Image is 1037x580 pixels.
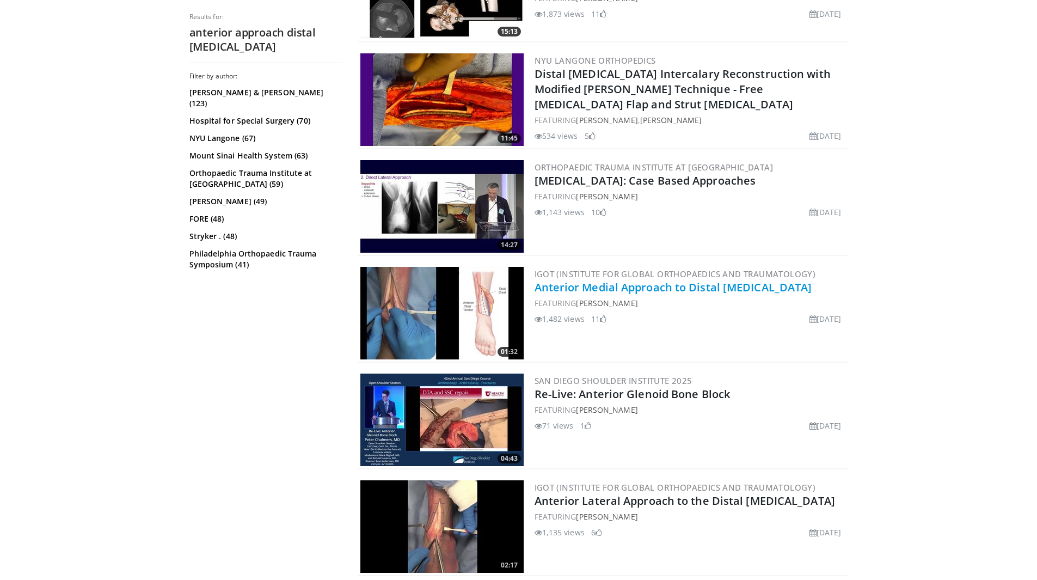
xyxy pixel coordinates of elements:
img: b63a6549-674f-4be1-a783-2bdbe841a199.300x170_q85_crop-smart_upscale.jpg [360,480,524,573]
span: 02:17 [498,560,521,570]
li: [DATE] [809,8,842,20]
li: 6 [591,527,602,538]
li: 1 [580,420,591,431]
li: [DATE] [809,420,842,431]
h2: anterior approach distal [MEDICAL_DATA] [189,26,342,54]
img: 32a1af24-06a4-4440-a921-598d564ecb67.300x170_q85_crop-smart_upscale.jpg [360,374,524,466]
a: 11:45 [360,53,524,146]
li: 71 views [535,420,574,431]
a: IGOT (Institute for Global Orthopaedics and Traumatology) [535,482,816,493]
li: 1,143 views [535,206,585,218]
li: 5 [585,130,596,142]
a: Anterior Medial Approach to Distal [MEDICAL_DATA] [535,280,812,295]
div: FEATURING [535,297,846,309]
img: 0f35fb88-408a-446b-9619-a7bf86a3b261.jpg.300x170_q85_crop-smart_upscale.jpg [360,53,524,146]
a: [PERSON_NAME] [640,115,702,125]
a: 02:17 [360,480,524,573]
span: 14:27 [498,240,521,250]
div: FEATURING [535,191,846,202]
a: Distal [MEDICAL_DATA] Intercalary Reconstruction with Modified [PERSON_NAME] Technique - Free [ME... [535,66,831,112]
a: Hospital for Special Surgery (70) [189,115,339,126]
li: 11 [591,313,606,325]
a: Orthopaedic Trauma Institute at [GEOGRAPHIC_DATA] (59) [189,168,339,190]
a: 04:43 [360,374,524,466]
h3: Filter by author: [189,72,342,81]
li: 1,135 views [535,527,585,538]
li: [DATE] [809,527,842,538]
a: [PERSON_NAME] [576,191,637,202]
a: [PERSON_NAME] [576,405,637,415]
a: NYU Langone (67) [189,133,339,144]
div: FEATURING , [535,114,846,126]
a: Philadelphia Orthopaedic Trauma Symposium (41) [189,248,339,270]
a: [PERSON_NAME] [576,511,637,522]
a: 01:32 [360,267,524,359]
li: 10 [591,206,606,218]
li: 1,873 views [535,8,585,20]
a: [PERSON_NAME] [576,115,637,125]
li: 1,482 views [535,313,585,325]
li: 534 views [535,130,578,142]
a: San Diego Shoulder Institute 2025 [535,375,692,386]
a: Mount Sinai Health System (63) [189,150,339,161]
a: [PERSON_NAME] & [PERSON_NAME] (123) [189,87,339,109]
p: Results for: [189,13,342,21]
a: Stryker . (48) [189,231,339,242]
span: 11:45 [498,133,521,143]
a: FORE (48) [189,213,339,224]
a: [PERSON_NAME] [576,298,637,308]
span: 04:43 [498,454,521,463]
img: bbe393f1-7569-4bb3-aa04-1f2d0f880749.300x170_q85_crop-smart_upscale.jpg [360,267,524,359]
a: [PERSON_NAME] (49) [189,196,339,207]
li: [DATE] [809,206,842,218]
a: Anterior Lateral Approach to the Distal [MEDICAL_DATA] [535,493,835,508]
li: [DATE] [809,313,842,325]
div: FEATURING [535,511,846,522]
a: [MEDICAL_DATA]: Case Based Approaches [535,173,756,188]
div: FEATURING [535,404,846,416]
li: [DATE] [809,130,842,142]
span: 01:32 [498,347,521,357]
a: Re-Live: Anterior Glenoid Bone Block [535,387,731,401]
a: 14:27 [360,160,524,253]
img: f87b2123-f4be-4a0b-84cb-15662ba9ccbe.300x170_q85_crop-smart_upscale.jpg [360,160,524,253]
li: 11 [591,8,606,20]
span: 15:13 [498,27,521,36]
a: IGOT (Institute for Global Orthopaedics and Traumatology) [535,268,816,279]
a: NYU Langone Orthopedics [535,55,656,66]
a: Orthopaedic Trauma Institute at [GEOGRAPHIC_DATA] [535,162,774,173]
